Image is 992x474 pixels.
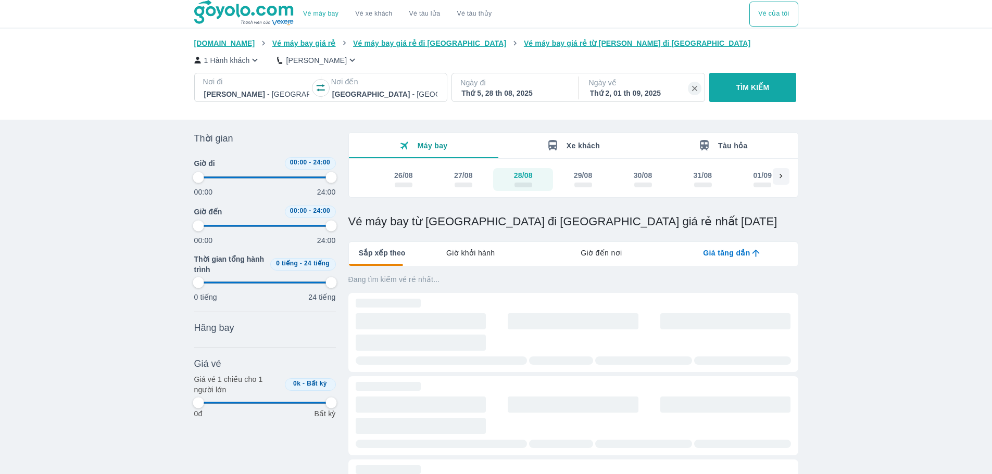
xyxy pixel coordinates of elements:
[290,207,307,214] span: 00:00
[293,380,300,387] span: 0k
[194,374,281,395] p: Giá vé 1 chiều cho 1 người lớn
[749,2,798,27] button: Vé của tôi
[194,207,222,217] span: Giờ đến
[567,142,600,150] span: Xe khách
[290,159,307,166] span: 00:00
[276,260,298,267] span: 0 tiếng
[204,55,250,66] p: 1 Hành khách
[709,73,796,102] button: TÌM KIẾM
[405,242,797,264] div: lab API tabs example
[286,55,347,66] p: [PERSON_NAME]
[694,170,712,181] div: 31/08
[194,254,266,275] span: Thời gian tổng hành trình
[272,39,336,47] span: Vé máy bay giá rẻ
[460,78,568,88] p: Ngày đi
[307,380,327,387] span: Bất kỳ
[589,78,696,88] p: Ngày về
[308,292,335,302] p: 24 tiếng
[194,322,234,334] span: Hãng bay
[317,187,336,197] p: 24:00
[374,168,773,191] div: scrollable day and price
[313,159,330,166] span: 24:00
[581,248,622,258] span: Giờ đến nơi
[446,248,495,258] span: Giờ khởi hành
[348,214,798,229] h1: Vé máy bay từ [GEOGRAPHIC_DATA] đi [GEOGRAPHIC_DATA] giá rẻ nhất [DATE]
[194,408,203,419] p: 0đ
[203,76,310,87] p: Nơi đi
[590,88,695,98] div: Thứ 2, 01 th 09, 2025
[194,292,217,302] p: 0 tiếng
[194,55,261,66] button: 1 Hành khách
[314,408,335,419] p: Bất kỳ
[736,82,770,93] p: TÌM KIẾM
[718,142,748,150] span: Tàu hỏa
[355,10,392,18] a: Vé xe khách
[703,248,750,258] span: Giá tăng dần
[401,2,449,27] a: Vé tàu lửa
[194,357,221,370] span: Giá vé
[277,55,358,66] button: [PERSON_NAME]
[749,2,798,27] div: choose transportation mode
[454,170,473,181] div: 27/08
[394,170,413,181] div: 26/08
[359,248,406,258] span: Sắp xếp theo
[753,170,772,181] div: 01/09
[194,132,233,145] span: Thời gian
[303,380,305,387] span: -
[348,274,798,285] p: Đang tìm kiếm vé rẻ nhất...
[194,38,798,48] nav: breadcrumb
[300,260,302,267] span: -
[295,2,500,27] div: choose transportation mode
[634,170,652,181] div: 30/08
[353,39,506,47] span: Vé máy bay giá rẻ đi [GEOGRAPHIC_DATA]
[461,88,567,98] div: Thứ 5, 28 th 08, 2025
[194,39,255,47] span: [DOMAIN_NAME]
[514,170,533,181] div: 28/08
[303,10,338,18] a: Vé máy bay
[304,260,330,267] span: 24 tiếng
[524,39,751,47] span: Vé máy bay giá rẻ từ [PERSON_NAME] đi [GEOGRAPHIC_DATA]
[574,170,593,181] div: 29/08
[194,158,215,169] span: Giờ đi
[317,235,336,246] p: 24:00
[313,207,330,214] span: 24:00
[418,142,448,150] span: Máy bay
[309,159,311,166] span: -
[309,207,311,214] span: -
[331,76,438,87] p: Nơi đến
[194,235,213,246] p: 00:00
[194,187,213,197] p: 00:00
[448,2,500,27] button: Vé tàu thủy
